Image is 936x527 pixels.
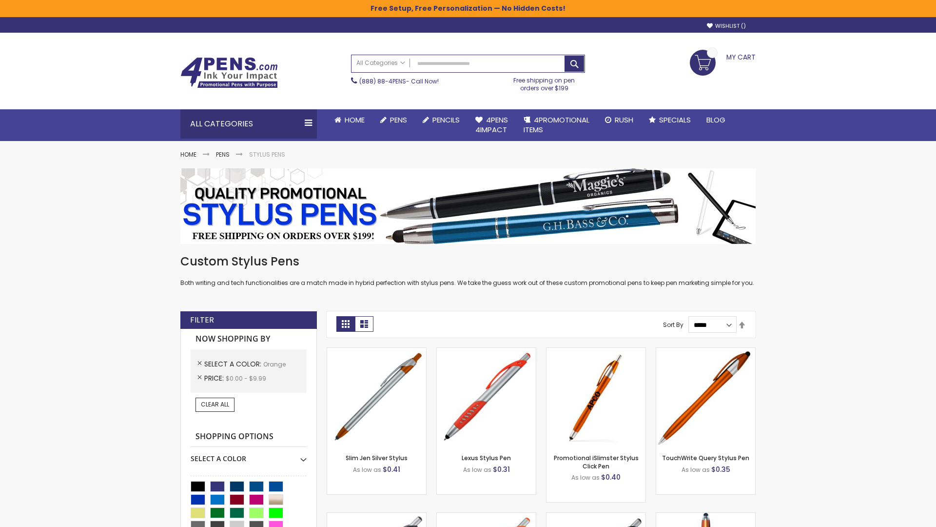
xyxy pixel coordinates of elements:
[356,59,405,67] span: All Categories
[359,77,406,85] a: (888) 88-4PENS
[345,115,365,125] span: Home
[699,109,733,131] a: Blog
[546,512,645,521] a: Lexus Metallic Stylus Pen-Orange
[682,466,710,474] span: As low as
[615,115,633,125] span: Rush
[641,109,699,131] a: Specials
[468,109,516,141] a: 4Pens4impact
[180,254,756,269] h1: Custom Stylus Pens
[462,454,511,462] a: Lexus Stylus Pen
[190,315,214,325] strong: Filter
[597,109,641,131] a: Rush
[546,348,645,447] img: Promotional iSlimster Stylus Click Pen-Orange
[195,398,234,411] a: Clear All
[216,150,230,159] a: Pens
[546,347,645,356] a: Promotional iSlimster Stylus Click Pen-Orange
[204,373,226,383] span: Price
[191,426,307,447] strong: Shopping Options
[327,347,426,356] a: Slim Jen Silver Stylus-Orange
[437,512,536,521] a: Boston Silver Stylus Pen-Orange
[180,109,317,139] div: All Categories
[656,348,755,447] img: TouchWrite Query Stylus Pen-Orange
[390,115,407,125] span: Pens
[711,465,730,474] span: $0.35
[656,347,755,356] a: TouchWrite Query Stylus Pen-Orange
[327,512,426,521] a: Boston Stylus Pen-Orange
[191,447,307,464] div: Select A Color
[475,115,508,135] span: 4Pens 4impact
[601,472,621,482] span: $0.40
[204,359,263,369] span: Select A Color
[336,316,355,332] strong: Grid
[663,321,683,329] label: Sort By
[226,374,266,383] span: $0.00 - $9.99
[383,465,400,474] span: $0.41
[249,150,285,159] strong: Stylus Pens
[516,109,597,141] a: 4PROMOTIONALITEMS
[180,254,756,287] div: Both writing and tech functionalities are a match made in hybrid perfection with stylus pens. We ...
[201,400,229,408] span: Clear All
[263,360,286,368] span: Orange
[706,115,725,125] span: Blog
[359,77,439,85] span: - Call Now!
[659,115,691,125] span: Specials
[327,109,372,131] a: Home
[554,454,639,470] a: Promotional iSlimster Stylus Click Pen
[437,348,536,447] img: Lexus Stylus Pen-Orange
[662,454,749,462] a: TouchWrite Query Stylus Pen
[191,329,307,349] strong: Now Shopping by
[463,466,491,474] span: As low as
[504,73,585,92] div: Free shipping on pen orders over $199
[180,168,756,244] img: Stylus Pens
[656,512,755,521] a: TouchWrite Command Stylus Pen-Orange
[180,57,278,88] img: 4Pens Custom Pens and Promotional Products
[707,22,746,30] a: Wishlist
[353,466,381,474] span: As low as
[432,115,460,125] span: Pencils
[524,115,589,135] span: 4PROMOTIONAL ITEMS
[437,347,536,356] a: Lexus Stylus Pen-Orange
[180,150,196,159] a: Home
[327,348,426,447] img: Slim Jen Silver Stylus-Orange
[346,454,408,462] a: Slim Jen Silver Stylus
[351,55,410,71] a: All Categories
[415,109,468,131] a: Pencils
[493,465,510,474] span: $0.31
[571,473,600,482] span: As low as
[372,109,415,131] a: Pens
